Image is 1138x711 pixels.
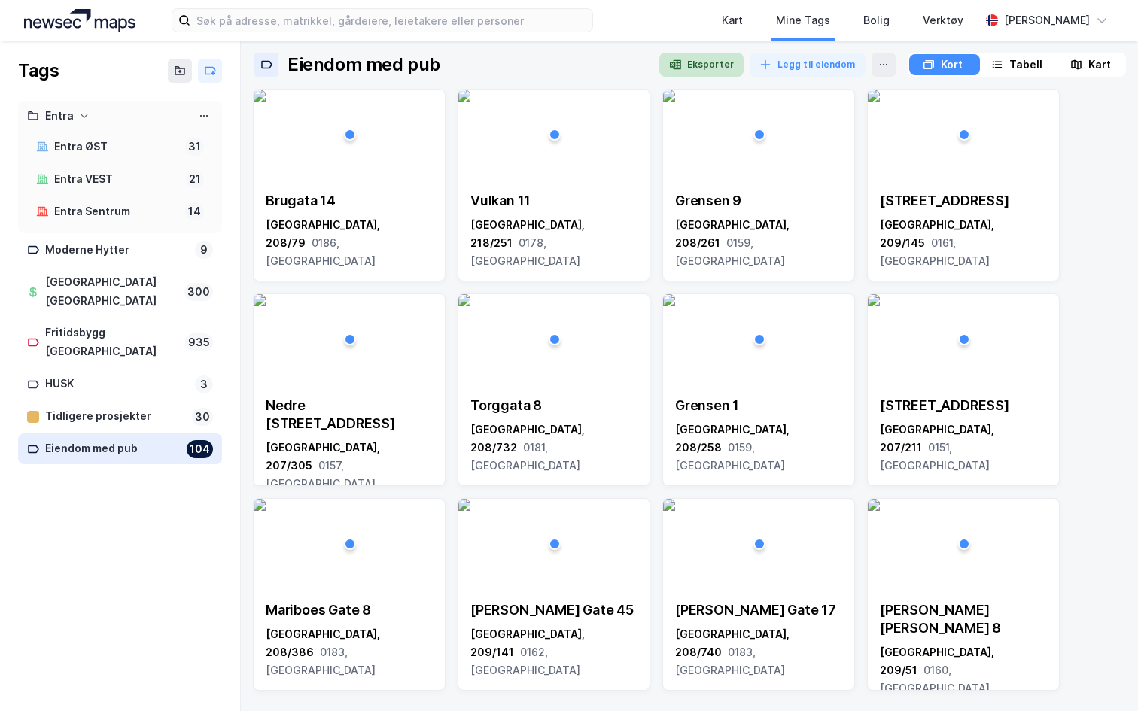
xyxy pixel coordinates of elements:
[880,601,1047,637] div: [PERSON_NAME] [PERSON_NAME] 8
[184,283,213,301] div: 300
[18,318,222,367] a: Fritidsbygg [GEOGRAPHIC_DATA]935
[470,192,637,210] div: Vulkan 11
[45,107,74,126] div: Entra
[470,601,637,619] div: [PERSON_NAME] Gate 45
[266,216,433,270] div: [GEOGRAPHIC_DATA], 208/79
[880,397,1047,415] div: [STREET_ADDRESS]
[458,90,470,102] img: 256x120
[663,90,675,102] img: 256x120
[458,294,470,306] img: 256x120
[863,11,890,29] div: Bolig
[675,236,785,267] span: 0159, [GEOGRAPHIC_DATA]
[1063,639,1138,711] div: Kontrollprogram for chat
[458,499,470,511] img: 256x120
[190,9,592,32] input: Søk på adresse, matrikkel, gårdeiere, leietakere eller personer
[675,421,842,475] div: [GEOGRAPHIC_DATA], 208/258
[880,421,1047,475] div: [GEOGRAPHIC_DATA], 207/211
[880,236,990,267] span: 0161, [GEOGRAPHIC_DATA]
[675,441,785,472] span: 0159, [GEOGRAPHIC_DATA]
[27,164,213,195] a: Entra VEST21
[185,333,213,351] div: 935
[675,646,785,676] span: 0183, [GEOGRAPHIC_DATA]
[266,439,433,493] div: [GEOGRAPHIC_DATA], 207/305
[186,170,204,188] div: 21
[254,294,266,306] img: 256x120
[18,267,222,317] a: [GEOGRAPHIC_DATA] [GEOGRAPHIC_DATA]300
[880,664,990,694] span: 0160, [GEOGRAPHIC_DATA]
[18,369,222,400] a: HUSK3
[750,53,866,77] button: Legg til eiendom
[923,11,963,29] div: Verktøy
[675,397,842,415] div: Grensen 1
[185,138,204,156] div: 31
[663,294,675,306] img: 256x120
[266,601,433,619] div: Mariboes Gate 8
[470,236,580,267] span: 0178, [GEOGRAPHIC_DATA]
[470,646,580,676] span: 0162, [GEOGRAPHIC_DATA]
[880,216,1047,270] div: [GEOGRAPHIC_DATA], 209/145
[1009,56,1042,74] div: Tabell
[54,202,179,221] div: Entra Sentrum
[722,11,743,29] div: Kart
[185,202,204,220] div: 14
[288,53,440,77] div: Eiendom med pub
[675,601,842,619] div: [PERSON_NAME] Gate 17
[1063,639,1138,711] iframe: Chat Widget
[266,646,376,676] span: 0183, [GEOGRAPHIC_DATA]
[470,625,637,679] div: [GEOGRAPHIC_DATA], 209/141
[1088,56,1111,74] div: Kart
[470,397,637,415] div: Torggata 8
[868,90,880,102] img: 256x120
[18,235,222,266] a: Moderne Hytter9
[470,216,637,270] div: [GEOGRAPHIC_DATA], 218/251
[254,499,266,511] img: 256x120
[27,132,213,163] a: Entra ØST31
[45,407,186,426] div: Tidligere prosjekter
[470,421,637,475] div: [GEOGRAPHIC_DATA], 208/732
[868,294,880,306] img: 256x120
[18,59,59,83] div: Tags
[675,192,842,210] div: Grensen 9
[254,90,266,102] img: 256x120
[18,433,222,464] a: Eiendom med pub104
[1004,11,1090,29] div: [PERSON_NAME]
[659,53,744,77] button: Eksporter
[195,375,213,393] div: 3
[941,56,963,74] div: Kort
[266,236,376,267] span: 0186, [GEOGRAPHIC_DATA]
[54,170,180,189] div: Entra VEST
[266,459,376,490] span: 0157, [GEOGRAPHIC_DATA]
[192,408,213,426] div: 30
[880,643,1047,697] div: [GEOGRAPHIC_DATA], 209/51
[45,375,189,393] div: HUSK
[880,192,1047,210] div: [STREET_ADDRESS]
[54,138,179,156] div: Entra ØST
[675,625,842,679] div: [GEOGRAPHIC_DATA], 208/740
[195,241,213,259] div: 9
[45,439,181,458] div: Eiendom med pub
[27,196,213,227] a: Entra Sentrum14
[24,9,135,32] img: logo.a4113a55bc3d86da70a041830d287a7e.svg
[18,401,222,432] a: Tidligere prosjekter30
[470,441,580,472] span: 0181, [GEOGRAPHIC_DATA]
[45,241,189,260] div: Moderne Hytter
[266,397,433,433] div: Nedre [STREET_ADDRESS]
[45,324,179,361] div: Fritidsbygg [GEOGRAPHIC_DATA]
[45,273,178,311] div: [GEOGRAPHIC_DATA] [GEOGRAPHIC_DATA]
[187,440,213,458] div: 104
[266,625,433,679] div: [GEOGRAPHIC_DATA], 208/386
[880,441,990,472] span: 0151, [GEOGRAPHIC_DATA]
[868,499,880,511] img: 256x120
[675,216,842,270] div: [GEOGRAPHIC_DATA], 208/261
[266,192,433,210] div: Brugata 14
[776,11,830,29] div: Mine Tags
[663,499,675,511] img: 256x120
